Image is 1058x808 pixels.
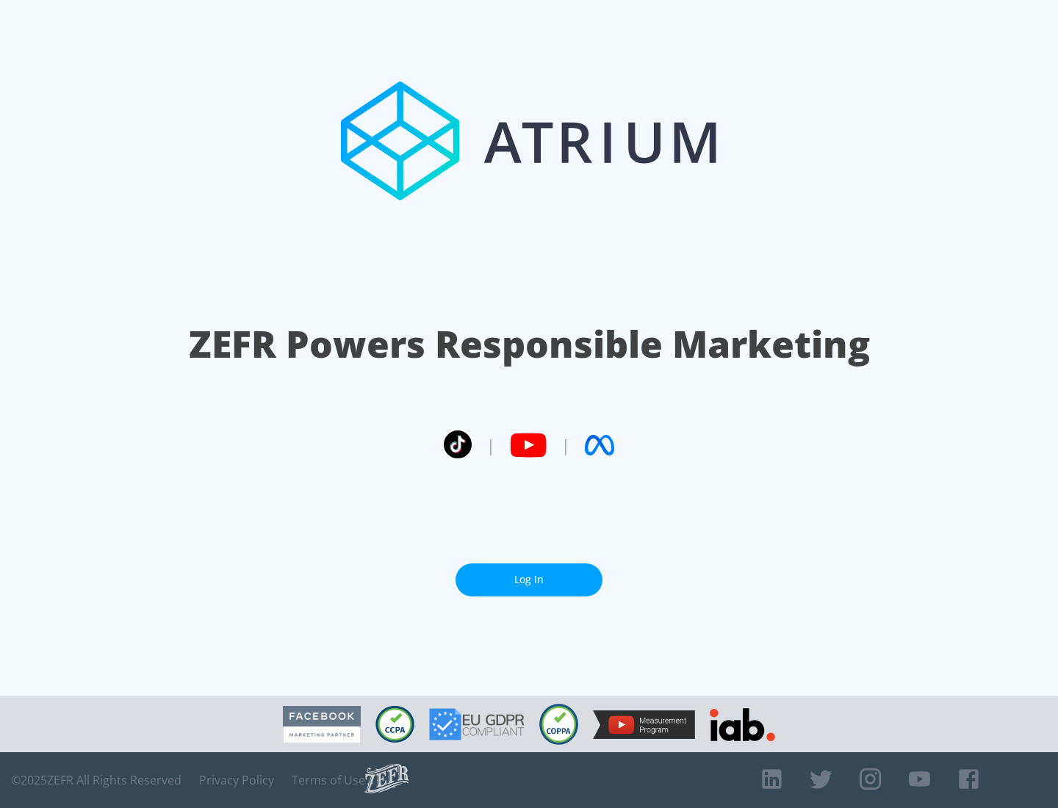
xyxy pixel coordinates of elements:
img: CCPA Compliant [375,706,414,743]
img: YouTube Measurement Program [593,710,695,739]
h1: ZEFR Powers Responsible Marketing [189,319,870,369]
a: Terms of Use [292,773,365,787]
span: © 2025 ZEFR All Rights Reserved [11,773,181,787]
img: GDPR Compliant [429,708,525,740]
span: | [486,434,495,456]
a: Log In [456,563,602,596]
img: COPPA Compliant [539,704,578,745]
a: Privacy Policy [199,773,274,787]
img: IAB [710,708,775,741]
img: Facebook Marketing Partner [283,706,361,743]
span: | [561,434,570,456]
